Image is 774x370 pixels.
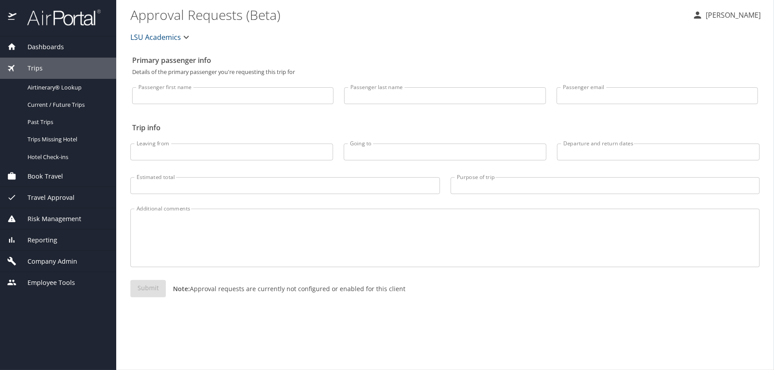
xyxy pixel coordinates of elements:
[127,28,195,46] button: LSU Academics
[16,214,81,224] span: Risk Management
[132,53,758,67] h2: Primary passenger info
[16,278,75,288] span: Employee Tools
[130,31,181,43] span: LSU Academics
[28,118,106,126] span: Past Trips
[16,193,75,203] span: Travel Approval
[28,135,106,144] span: Trips Missing Hotel
[17,9,101,26] img: airportal-logo.png
[16,42,64,52] span: Dashboards
[16,171,63,181] span: Book Travel
[130,1,685,28] h1: Approval Requests (Beta)
[28,83,106,92] span: Airtinerary® Lookup
[703,10,761,20] p: [PERSON_NAME]
[173,284,190,293] strong: Note:
[16,235,57,245] span: Reporting
[28,153,106,161] span: Hotel Check-ins
[132,121,758,135] h2: Trip info
[8,9,17,26] img: icon-airportal.png
[28,101,106,109] span: Current / Future Trips
[16,257,77,266] span: Company Admin
[132,69,758,75] p: Details of the primary passenger you're requesting this trip for
[16,63,43,73] span: Trips
[166,284,405,293] p: Approval requests are currently not configured or enabled for this client
[689,7,764,23] button: [PERSON_NAME]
